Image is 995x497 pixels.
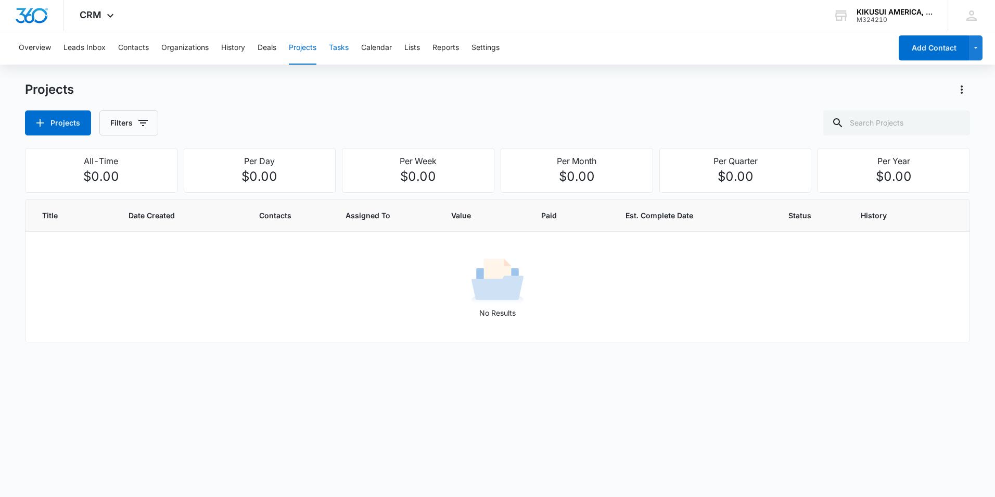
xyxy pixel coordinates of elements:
span: Title [42,210,88,221]
button: Deals [258,31,276,65]
p: Per Quarter [666,155,805,167]
p: No Results [26,307,969,318]
p: Per Year [824,155,963,167]
img: No Results [471,255,524,307]
span: Value [451,210,502,221]
input: Search Projects [823,110,970,135]
span: Status [788,210,836,221]
button: Filters [99,110,158,135]
p: $0.00 [190,167,329,186]
div: account name [857,8,933,16]
span: Contacts [259,210,321,221]
p: $0.00 [824,167,963,186]
button: Settings [471,31,500,65]
button: Actions [953,81,970,98]
button: Lists [404,31,420,65]
button: History [221,31,245,65]
button: Organizations [161,31,209,65]
button: Tasks [329,31,349,65]
p: All-Time [32,155,171,167]
span: CRM [80,9,101,20]
button: Contacts [118,31,149,65]
h1: Projects [25,82,74,97]
button: Projects [289,31,316,65]
span: Date Created [129,210,219,221]
p: $0.00 [32,167,171,186]
span: History [861,210,913,221]
p: $0.00 [349,167,488,186]
button: Leads Inbox [63,31,106,65]
button: Projects [25,110,91,135]
button: Calendar [361,31,392,65]
p: $0.00 [507,167,646,186]
p: Per Month [507,155,646,167]
div: account id [857,16,933,23]
span: Paid [541,210,585,221]
p: Per Week [349,155,488,167]
button: Add Contact [899,35,969,60]
button: Overview [19,31,51,65]
p: Per Day [190,155,329,167]
span: Assigned To [346,210,426,221]
span: Est. Complete Date [626,210,748,221]
p: $0.00 [666,167,805,186]
button: Reports [432,31,459,65]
